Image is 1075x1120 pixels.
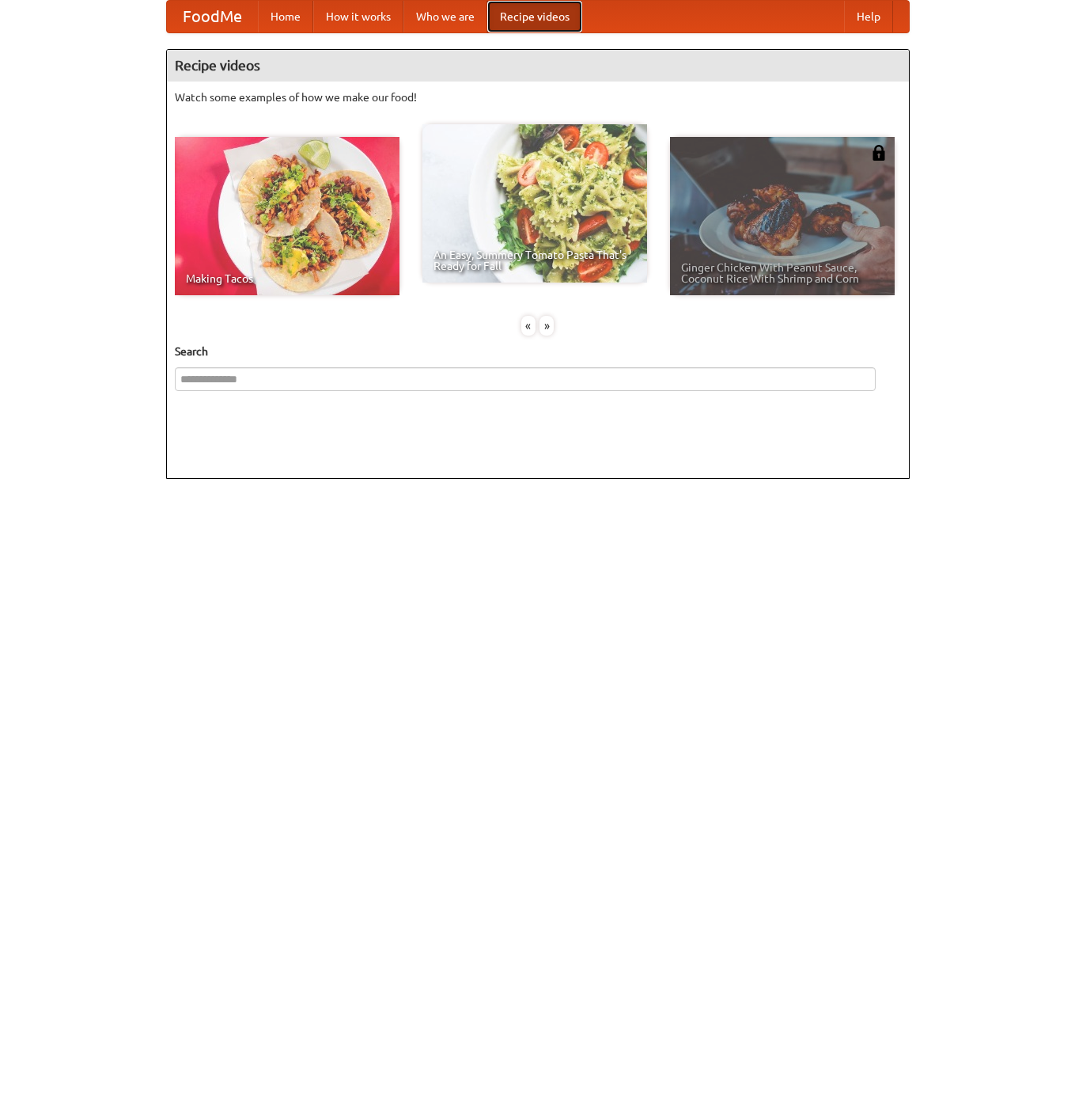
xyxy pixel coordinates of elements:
a: An Easy, Summery Tomato Pasta That's Ready for Fall [422,124,647,283]
h5: Search [175,344,901,359]
h4: Recipe videos [167,50,909,82]
a: Recipe videos [487,1,582,32]
span: An Easy, Summery Tomato Pasta That's Ready for Fall [433,249,636,271]
a: Who we are [403,1,487,32]
span: Making Tacos [186,273,388,284]
a: Making Tacos [175,137,399,295]
a: Help [844,1,893,32]
img: 483408.png [871,145,887,161]
div: » [539,316,554,336]
a: FoodMe [167,1,258,32]
a: How it works [313,1,403,32]
a: Home [258,1,313,32]
p: Watch some examples of how we make our food! [175,89,901,105]
div: « [521,316,536,336]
